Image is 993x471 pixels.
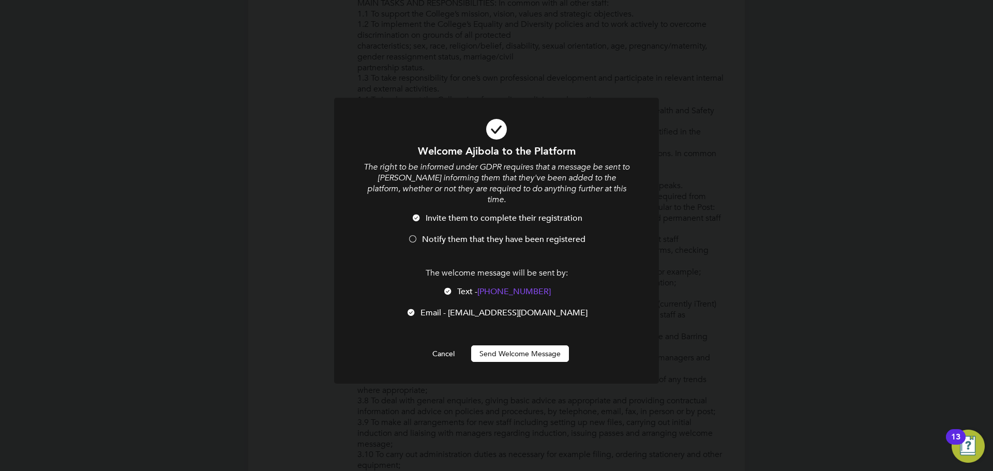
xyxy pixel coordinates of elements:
span: Notify them that they have been registered [422,234,585,245]
button: Open Resource Center, 13 new notifications [952,430,985,463]
span: Invite them to complete their registration [426,213,582,223]
button: Send Welcome Message [471,345,569,362]
button: Cancel [424,345,463,362]
i: The right to be informed under GDPR requires that a message be sent to [PERSON_NAME] informing th... [364,162,629,204]
span: Text - [457,286,551,297]
h1: Welcome Ajibola to the Platform [362,144,631,158]
div: 13 [951,437,960,450]
span: [PHONE_NUMBER] [477,286,551,297]
span: Email - [EMAIL_ADDRESS][DOMAIN_NAME] [420,308,588,318]
p: The welcome message will be sent by: [362,268,631,279]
